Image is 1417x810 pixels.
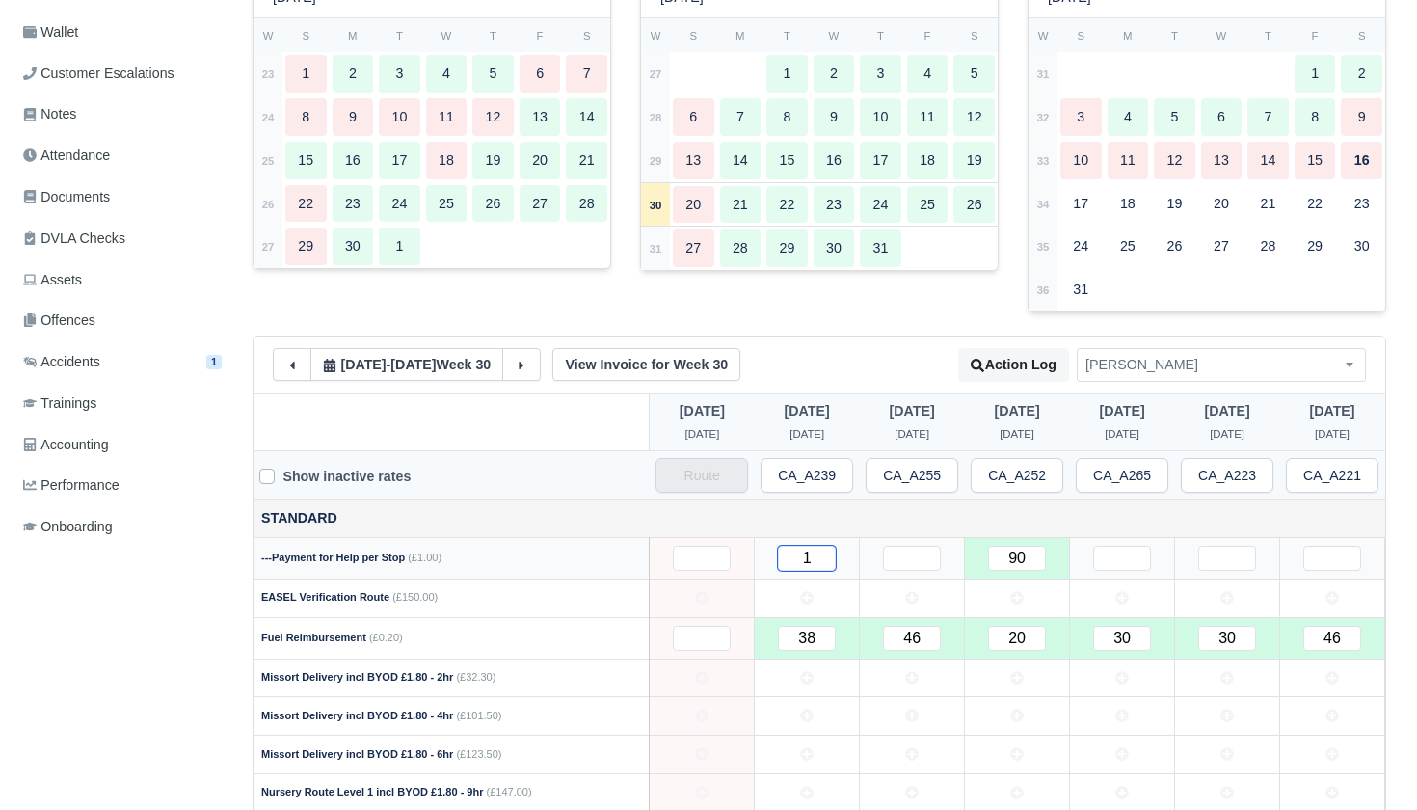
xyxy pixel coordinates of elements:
span: Wallet [23,21,78,43]
div: 14 [566,98,607,136]
span: Attendance [23,145,110,167]
span: 3 weeks ago [785,403,830,418]
input: Route [1286,458,1378,493]
strong: 23 [262,68,275,80]
div: 14 [1247,142,1289,179]
small: F [924,30,931,41]
div: 21 [566,142,607,179]
div: 27 [1201,228,1243,265]
span: (£147.00) [487,786,532,797]
div: 24 [860,186,901,224]
a: Attendance [15,137,229,175]
a: Documents [15,178,229,216]
div: 21 [1247,185,1289,223]
div: 10 [379,98,420,136]
div: 13 [673,142,714,179]
div: 31 [860,229,901,267]
div: 23 [1341,185,1382,223]
span: (£0.20) [369,632,403,643]
div: 1 [285,55,327,93]
span: 3 weeks ago [890,403,935,418]
small: S [689,30,697,41]
small: S [1358,30,1366,41]
strong: Missort Delivery incl BYOD £1.80 - 2hr [261,671,453,683]
div: 17 [379,142,420,179]
div: 4 [1108,98,1149,136]
span: Kostadinos Muha [1077,348,1366,382]
input: Route [1076,458,1168,493]
strong: EASEL Verification Route [261,591,389,603]
div: 21 [720,186,762,224]
div: 20 [673,186,714,224]
strong: 30 [650,200,662,211]
div: 29 [285,228,327,265]
small: W [263,30,274,41]
div: 30 [814,229,855,267]
div: 19 [1154,185,1195,223]
div: 30 [1341,228,1382,265]
div: 12 [1154,142,1195,179]
small: T [1265,30,1271,41]
div: 13 [1201,142,1243,179]
div: 25 [1108,228,1149,265]
strong: 27 [262,241,275,253]
div: 5 [1154,98,1195,136]
div: 15 [766,142,808,179]
strong: 32 [1037,112,1050,123]
div: 7 [720,98,762,136]
div: 1 [379,228,420,265]
span: 2 weeks ago [390,357,436,372]
div: 7 [566,55,607,93]
strong: 36 [1037,284,1050,296]
span: (£101.50) [456,710,501,721]
span: 3 weeks ago [1315,428,1350,440]
strong: 29 [650,155,662,167]
span: 3 weeks ago [1099,403,1144,418]
span: 3 weeks ago [1210,428,1244,440]
div: 8 [285,98,327,136]
span: Trainings [23,392,96,415]
div: 18 [426,142,468,179]
a: Customer Escalations [15,55,229,93]
div: 9 [814,98,855,136]
div: 3 [1060,98,1102,136]
div: 19 [953,142,995,179]
span: (£123.50) [456,748,501,760]
small: F [1312,30,1319,41]
a: Onboarding [15,508,229,546]
a: Accounting [15,426,229,464]
td: 2025-07-20 Not Editable [650,736,755,774]
div: 12 [953,98,995,136]
div: 29 [766,229,808,267]
div: 1 [1295,55,1336,93]
div: 27 [673,229,714,267]
div: 2 [814,55,855,93]
small: T [877,30,884,41]
td: 2025-07-20 Not Editable [650,659,755,697]
span: 3 weeks ago [1309,403,1354,418]
div: 20 [520,142,561,179]
div: 6 [1201,98,1243,136]
strong: 24 [262,112,275,123]
span: 3 weeks ago [995,403,1040,418]
span: 1 [206,355,222,369]
span: Notes [23,103,76,125]
div: 4 [907,55,949,93]
div: 25 [426,185,468,223]
strong: 31 [1037,68,1050,80]
div: 8 [766,98,808,136]
div: 15 [1295,142,1336,179]
strong: Missort Delivery incl BYOD £1.80 - 6hr [261,748,453,760]
iframe: Chat Widget [1321,717,1417,810]
strong: 35 [1037,241,1050,253]
span: Documents [23,186,110,208]
div: 20 [1201,185,1243,223]
div: 28 [720,229,762,267]
strong: ---Payment for Help per Stop [261,552,405,563]
small: W [1038,30,1049,41]
div: 3 [379,55,420,93]
small: T [1171,30,1178,41]
div: 26 [472,185,514,223]
div: 22 [766,186,808,224]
